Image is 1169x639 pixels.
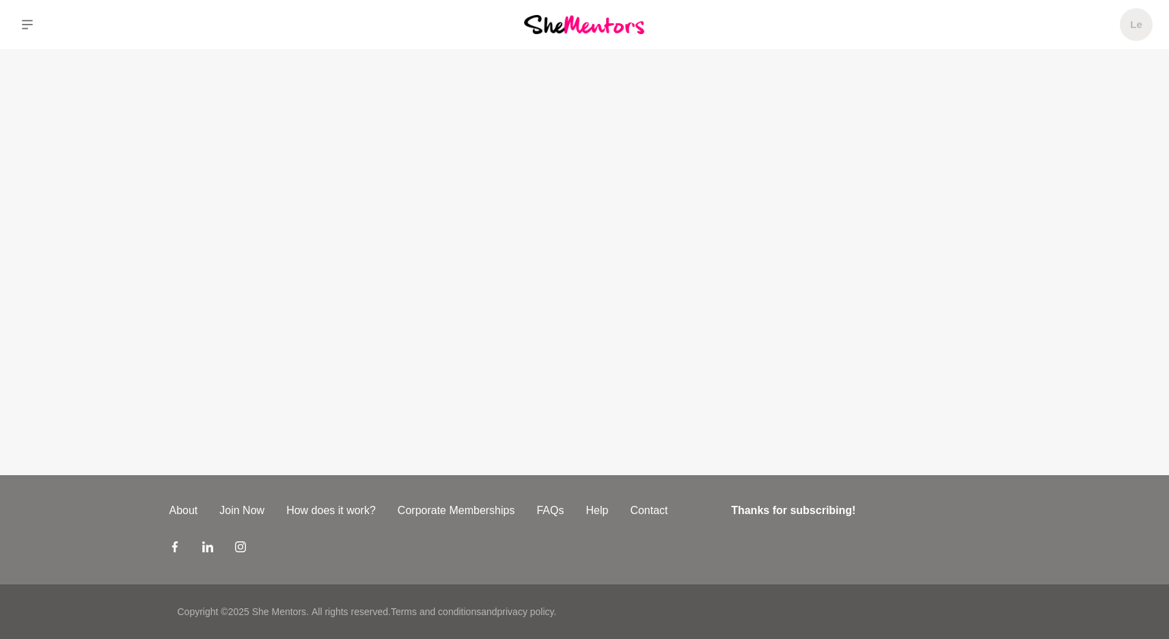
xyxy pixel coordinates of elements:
a: How does it work? [275,502,387,519]
a: Instagram [235,541,246,557]
a: privacy policy [497,606,554,617]
p: All rights reserved. and . [312,605,556,619]
a: Join Now [208,502,275,519]
a: Corporate Memberships [387,502,526,519]
a: Terms and conditions [391,606,481,617]
p: Copyright © 2025 She Mentors . [178,605,309,619]
h5: Le [1130,18,1142,31]
a: Le [1120,8,1153,41]
a: Help [575,502,619,519]
img: She Mentors Logo [524,15,644,33]
a: LinkedIn [202,541,213,557]
h4: Thanks for subscribing! [731,502,991,519]
a: Contact [619,502,678,519]
a: About [159,502,209,519]
a: Facebook [169,541,180,557]
a: FAQs [525,502,575,519]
